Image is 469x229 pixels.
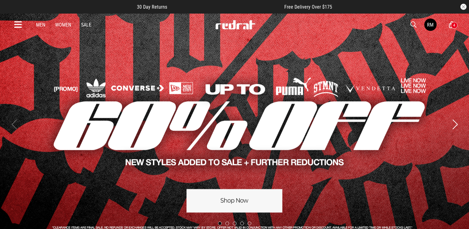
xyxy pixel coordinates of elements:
button: Previous slide [10,118,18,131]
a: Sale [81,22,91,28]
a: Men [36,22,45,28]
img: Redrat logo [215,20,256,29]
a: Women [55,22,71,28]
iframe: Customer reviews powered by Trustpilot [179,4,272,10]
button: Next slide [451,118,459,131]
span: 30 Day Returns [137,4,167,10]
div: 4 [453,23,455,27]
span: Free Delivery Over $175 [284,4,332,10]
div: RM [427,22,434,28]
a: 4 [449,22,455,28]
